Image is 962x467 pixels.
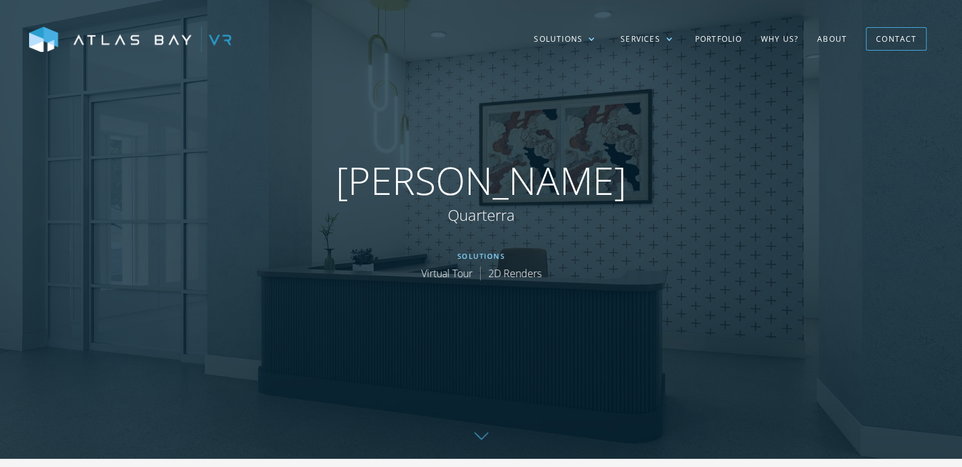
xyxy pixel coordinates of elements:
[686,21,751,58] a: Portfolio
[534,34,583,45] div: Solutions
[474,432,488,440] img: Down further on page
[876,29,916,49] div: Contact
[336,204,626,227] div: Quarterra
[521,21,608,58] div: Solutions
[29,27,231,53] img: Atlas Bay VR Logo
[336,158,626,204] h1: [PERSON_NAME]
[751,21,808,58] a: Why US?
[866,27,927,51] a: Contact
[620,34,660,45] div: Services
[421,266,472,280] a: Virtual Tour
[808,21,856,58] a: About
[608,21,686,58] div: Services
[488,266,541,280] a: 2D Renders
[457,252,505,260] div: Solutions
